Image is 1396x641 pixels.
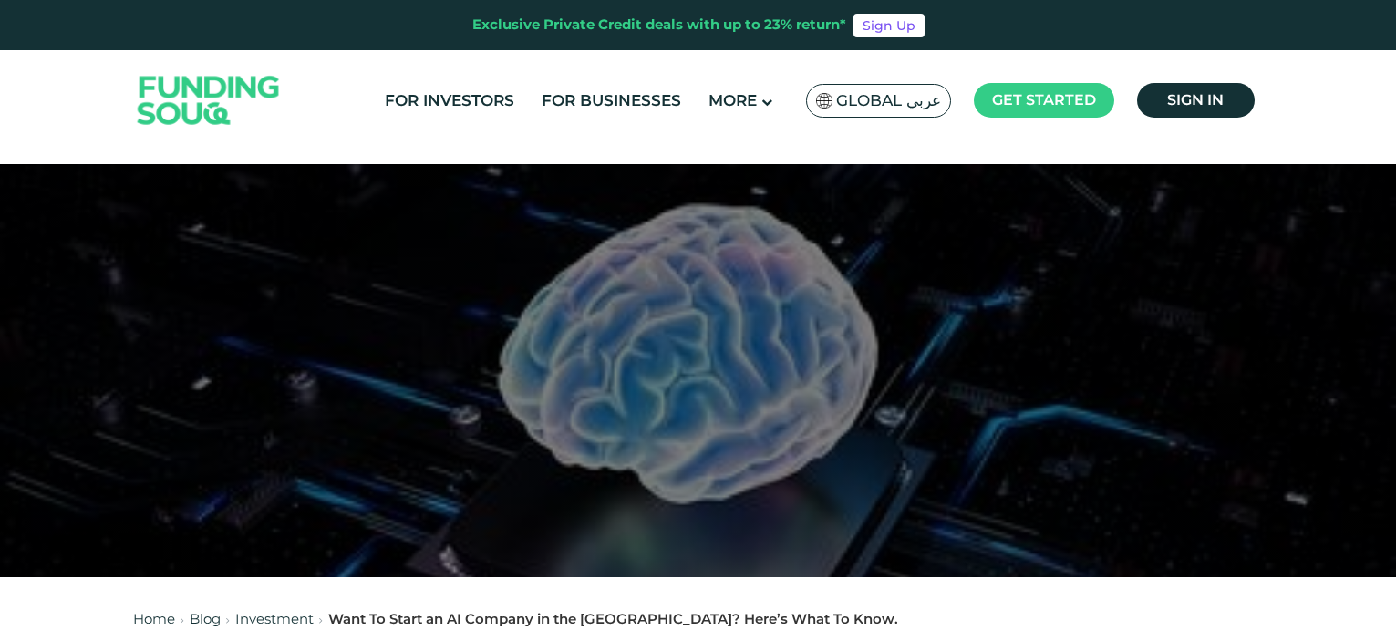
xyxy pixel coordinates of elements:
[816,93,832,109] img: SA Flag
[119,55,298,147] img: Logo
[537,86,686,116] a: For Businesses
[133,610,175,627] a: Home
[235,610,314,627] a: Investment
[853,14,925,37] a: Sign Up
[328,609,898,630] div: Want To Start an AI Company in the [GEOGRAPHIC_DATA]? Here’s What To Know.
[190,610,221,627] a: Blog
[708,91,757,109] span: More
[1137,83,1255,118] a: Sign in
[380,86,519,116] a: For Investors
[472,15,846,36] div: Exclusive Private Credit deals with up to 23% return*
[1167,91,1224,109] span: Sign in
[836,90,941,111] span: Global عربي
[992,91,1096,109] span: Get started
